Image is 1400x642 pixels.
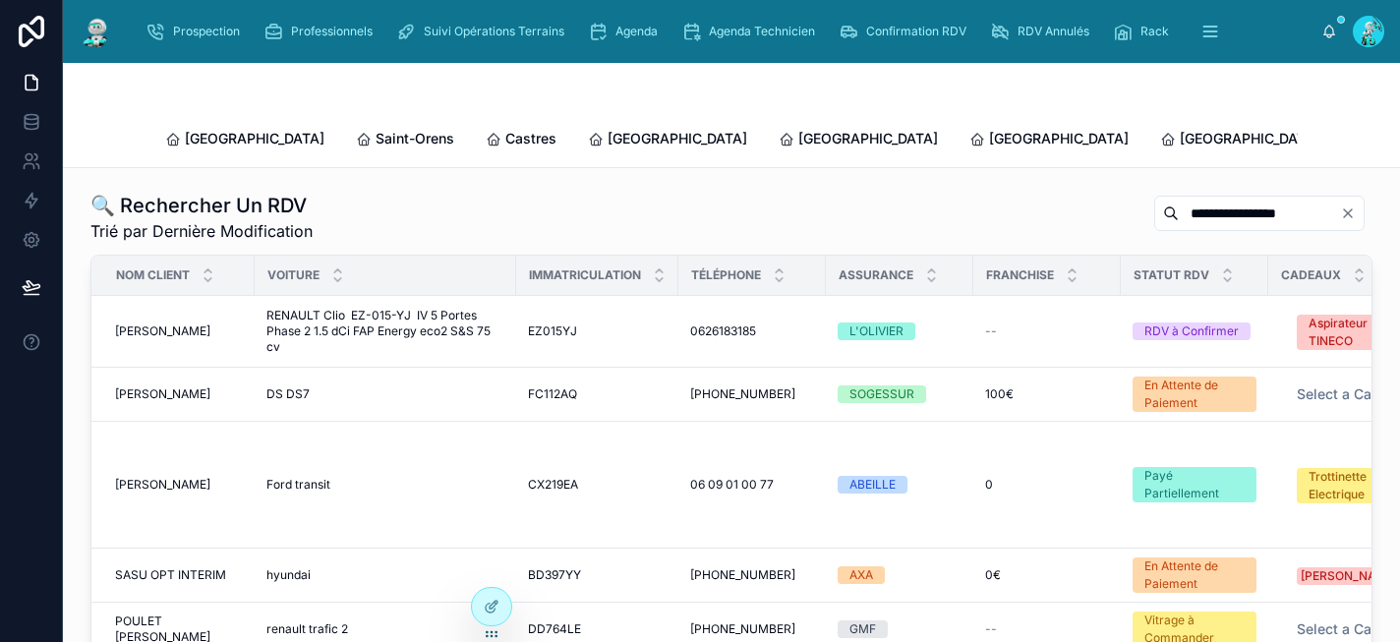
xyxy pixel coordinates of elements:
[1107,14,1183,49] a: Rack
[838,620,962,638] a: GMF
[266,386,504,402] a: DS DS7
[79,16,114,47] img: App logo
[969,121,1129,160] a: [GEOGRAPHIC_DATA]
[528,323,667,339] a: EZ015YJ
[185,129,324,148] span: [GEOGRAPHIC_DATA]
[690,386,814,402] a: [PHONE_NUMBER]
[266,386,310,402] span: DS DS7
[266,567,504,583] a: hyundai
[985,567,1109,583] a: 0€
[582,14,671,49] a: Agenda
[838,566,962,584] a: AXA
[985,323,997,339] span: --
[989,129,1129,148] span: [GEOGRAPHIC_DATA]
[266,621,504,637] a: renault trafic 2
[1133,322,1256,340] a: RDV à Confirmer
[798,129,938,148] span: [GEOGRAPHIC_DATA]
[115,323,243,339] a: [PERSON_NAME]
[376,129,454,148] span: Saint-Orens
[1281,267,1341,283] span: Cadeaux
[528,567,581,583] span: BD397YY
[615,24,658,39] span: Agenda
[675,14,829,49] a: Agenda Technicien
[1309,315,1389,350] div: Aspirateur TINECO
[709,24,815,39] span: Agenda Technicien
[690,477,814,493] a: 06 09 01 00 77
[690,567,795,583] span: [PHONE_NUMBER]
[505,129,556,148] span: Castres
[115,567,243,583] a: SASU OPT INTERIM
[838,385,962,403] a: SOGESSUR
[1133,467,1256,502] a: Payé Partiellement
[985,386,1014,402] span: 100€
[849,620,876,638] div: GMF
[690,621,795,637] span: [PHONE_NUMBER]
[115,386,243,402] a: [PERSON_NAME]
[1144,377,1245,412] div: En Attente de Paiement
[140,14,254,49] a: Prospection
[115,477,243,493] a: [PERSON_NAME]
[985,621,997,637] span: --
[985,323,1109,339] a: --
[986,267,1054,283] span: Franchise
[984,14,1103,49] a: RDV Annulés
[529,267,641,283] span: Immatriculation
[266,477,330,493] span: Ford transit
[528,386,577,402] span: FC112AQ
[866,24,966,39] span: Confirmation RDV
[690,621,814,637] a: [PHONE_NUMBER]
[838,322,962,340] a: L'OLIVIER
[1140,24,1169,39] span: Rack
[130,10,1321,53] div: scrollable content
[90,192,313,219] h1: 🔍 Rechercher Un RDV
[691,267,761,283] span: Téléphone
[528,386,667,402] a: FC112AQ
[1133,557,1256,593] a: En Attente de Paiement
[356,121,454,160] a: Saint-Orens
[115,323,210,339] span: [PERSON_NAME]
[258,14,386,49] a: Professionnels
[690,323,814,339] a: 0626183185
[266,477,504,493] a: Ford transit
[849,322,904,340] div: L'OLIVIER
[588,121,747,160] a: [GEOGRAPHIC_DATA]
[116,267,190,283] span: Nom Client
[690,323,756,339] span: 0626183185
[985,386,1109,402] a: 100€
[115,477,210,493] span: [PERSON_NAME]
[1301,567,1398,585] div: [PERSON_NAME]
[690,386,795,402] span: [PHONE_NUMBER]
[1133,377,1256,412] a: En Attente de Paiement
[165,121,324,160] a: [GEOGRAPHIC_DATA]
[486,121,556,160] a: Castres
[849,385,914,403] div: SOGESSUR
[985,477,1109,493] a: 0
[985,567,1001,583] span: 0€
[115,386,210,402] span: [PERSON_NAME]
[528,621,667,637] a: DD764LE
[266,308,504,355] span: RENAULT Clio EZ-015-YJ IV 5 Portes Phase 2 1.5 dCi FAP Energy eco2 S&S 75 cv
[839,267,913,283] span: Assurance
[1018,24,1089,39] span: RDV Annulés
[1309,468,1389,503] div: Trottinette Electrique
[833,14,980,49] a: Confirmation RDV
[690,477,774,493] span: 06 09 01 00 77
[690,567,814,583] a: [PHONE_NUMBER]
[849,566,873,584] div: AXA
[390,14,578,49] a: Suivi Opérations Terrains
[528,477,578,493] span: CX219EA
[424,24,564,39] span: Suivi Opérations Terrains
[115,567,226,583] span: SASU OPT INTERIM
[1180,129,1319,148] span: [GEOGRAPHIC_DATA]
[266,621,348,637] span: renault trafic 2
[1134,267,1209,283] span: Statut RDV
[1340,205,1364,221] button: Clear
[528,621,581,637] span: DD764LE
[291,24,373,39] span: Professionnels
[266,567,311,583] span: hyundai
[985,621,1109,637] a: --
[528,477,667,493] a: CX219EA
[1144,322,1239,340] div: RDV à Confirmer
[173,24,240,39] span: Prospection
[1144,557,1245,593] div: En Attente de Paiement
